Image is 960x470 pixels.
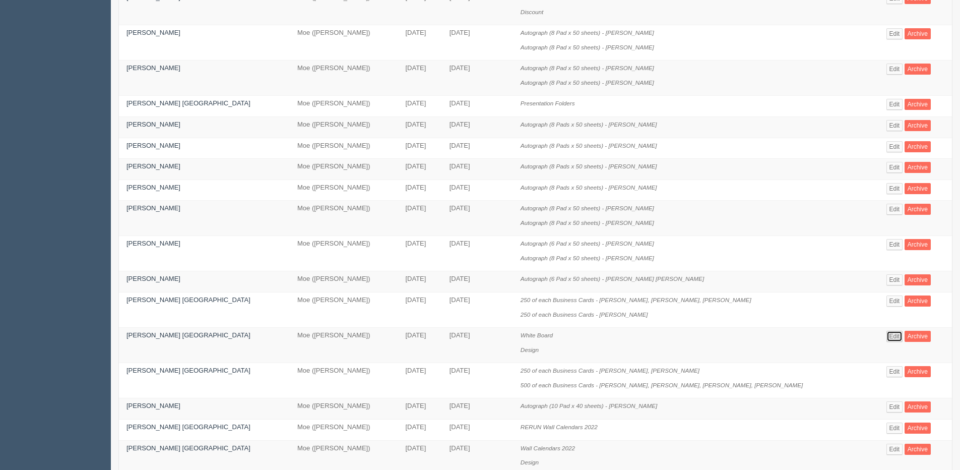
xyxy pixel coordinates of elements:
a: [PERSON_NAME] [126,204,180,212]
td: [DATE] [442,201,513,236]
a: Edit [886,162,903,173]
a: [PERSON_NAME] [126,121,180,128]
td: [DATE] [398,96,441,117]
i: Design [521,346,539,353]
a: Archive [905,274,931,285]
td: Moe ([PERSON_NAME]) [290,96,398,117]
td: [DATE] [442,180,513,201]
i: RERUN Wall Calendars 2022 [521,424,598,430]
td: [DATE] [398,138,441,159]
i: Autograph (8 Pad x 50 sheets) - [PERSON_NAME] [521,255,654,261]
td: Moe ([PERSON_NAME]) [290,398,398,420]
a: Edit [886,239,903,250]
a: Edit [886,141,903,152]
a: Archive [905,141,931,152]
a: [PERSON_NAME] [126,29,180,36]
a: Edit [886,331,903,342]
td: [DATE] [398,271,441,292]
td: Moe ([PERSON_NAME]) [290,61,398,96]
td: [DATE] [442,398,513,420]
a: Edit [886,296,903,307]
td: Moe ([PERSON_NAME]) [290,138,398,159]
td: Moe ([PERSON_NAME]) [290,419,398,440]
a: Edit [886,401,903,413]
i: Autograph (6 Pad x 50 sheets) - [PERSON_NAME] [521,240,654,247]
a: Archive [905,64,931,75]
td: [DATE] [398,419,441,440]
i: Design [521,459,539,465]
a: Archive [905,423,931,434]
a: Edit [886,274,903,285]
a: Archive [905,239,931,250]
td: Moe ([PERSON_NAME]) [290,363,398,398]
i: 250 of each Business Cards - [PERSON_NAME], [PERSON_NAME], [PERSON_NAME] [521,297,751,303]
a: Archive [905,366,931,377]
td: [DATE] [442,61,513,96]
td: [DATE] [442,292,513,328]
i: Autograph (8 Pads x 50 sheets) - [PERSON_NAME] [521,184,657,191]
a: Archive [905,99,931,110]
i: White Board [521,332,553,338]
td: Moe ([PERSON_NAME]) [290,271,398,292]
i: Autograph (8 Pad x 50 sheets) - [PERSON_NAME] [521,79,654,86]
a: [PERSON_NAME] [126,64,180,72]
td: [DATE] [442,419,513,440]
a: [PERSON_NAME] [GEOGRAPHIC_DATA] [126,444,250,452]
i: Discount [521,9,543,15]
a: [PERSON_NAME] [GEOGRAPHIC_DATA] [126,367,250,374]
a: Edit [886,99,903,110]
td: [DATE] [398,201,441,236]
td: [DATE] [442,138,513,159]
a: [PERSON_NAME] [GEOGRAPHIC_DATA] [126,423,250,431]
i: Autograph (8 Pad x 50 sheets) - [PERSON_NAME] [521,205,654,211]
a: Edit [886,120,903,131]
a: Archive [905,162,931,173]
i: Autograph (8 Pad x 50 sheets) - [PERSON_NAME] [521,44,654,50]
a: Edit [886,64,903,75]
td: Moe ([PERSON_NAME]) [290,116,398,138]
i: Autograph (8 Pads x 50 sheets) - [PERSON_NAME] [521,163,657,169]
td: [DATE] [442,363,513,398]
td: [DATE] [398,363,441,398]
td: Moe ([PERSON_NAME]) [290,159,398,180]
a: Edit [886,28,903,39]
a: Edit [886,204,903,215]
a: Archive [905,204,931,215]
td: [DATE] [398,328,441,363]
a: Edit [886,366,903,377]
a: [PERSON_NAME] [126,184,180,191]
a: Archive [905,296,931,307]
i: Autograph (8 Pad x 50 sheets) - [PERSON_NAME] [521,29,654,36]
i: 250 of each Business Cards - [PERSON_NAME] [521,311,648,318]
a: [PERSON_NAME] [126,240,180,247]
td: Moe ([PERSON_NAME]) [290,236,398,271]
a: Edit [886,183,903,194]
a: [PERSON_NAME] [126,142,180,149]
a: [PERSON_NAME] [126,275,180,282]
a: Edit [886,423,903,434]
a: [PERSON_NAME] [126,402,180,409]
td: [DATE] [398,236,441,271]
a: Edit [886,444,903,455]
td: [DATE] [398,25,441,61]
td: [DATE] [398,159,441,180]
a: [PERSON_NAME] [GEOGRAPHIC_DATA] [126,331,250,339]
a: [PERSON_NAME] [126,162,180,170]
i: Autograph (6 Pad x 50 sheets) - [PERSON_NAME] [PERSON_NAME] [521,275,704,282]
a: Archive [905,444,931,455]
td: [DATE] [398,116,441,138]
td: [DATE] [442,25,513,61]
i: Presentation Folders [521,100,575,106]
i: Autograph (8 Pad x 50 sheets) - [PERSON_NAME] [521,219,654,226]
td: [DATE] [398,292,441,328]
i: Wall Calendars 2022 [521,445,575,451]
i: 500 of each Business Cards - [PERSON_NAME], [PERSON_NAME], [PERSON_NAME], [PERSON_NAME] [521,382,803,388]
a: Archive [905,28,931,39]
i: Autograph (8 Pads x 50 sheets) - [PERSON_NAME] [521,142,657,149]
td: [DATE] [398,180,441,201]
td: [DATE] [442,236,513,271]
td: [DATE] [442,271,513,292]
td: [DATE] [398,61,441,96]
a: Archive [905,331,931,342]
td: [DATE] [398,398,441,420]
